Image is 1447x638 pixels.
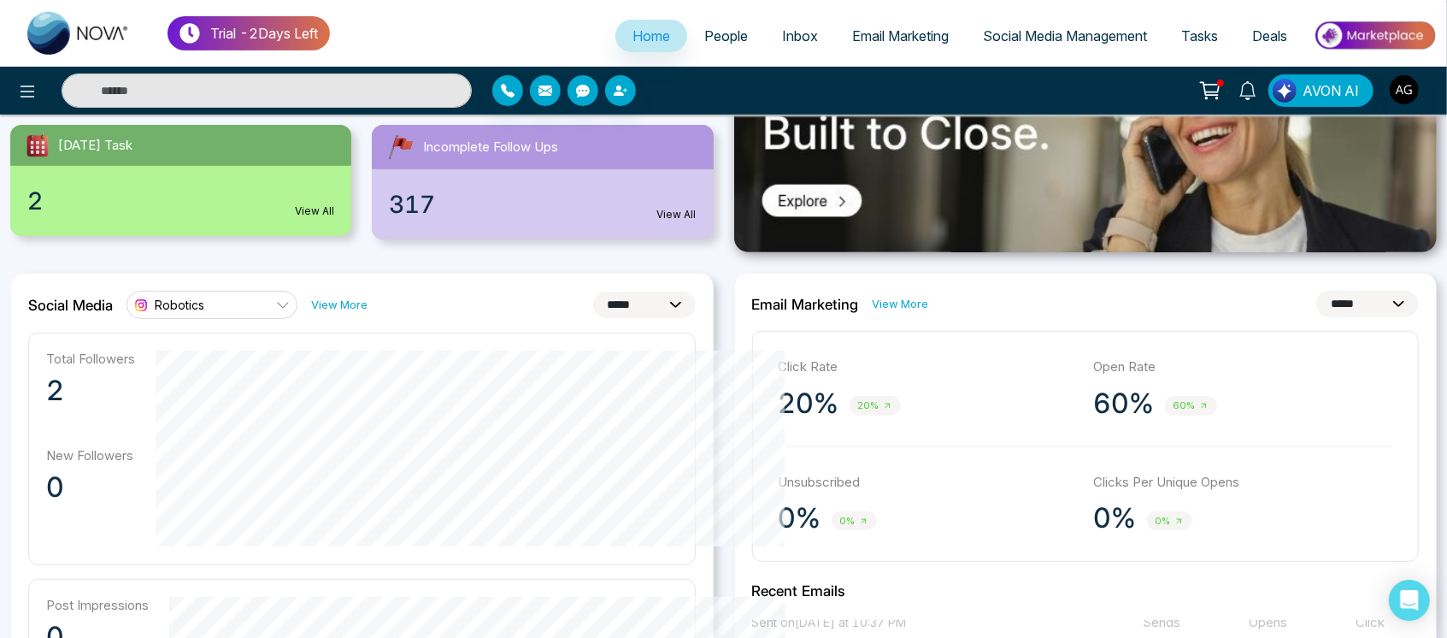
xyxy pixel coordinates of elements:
p: Trial - 2 Days Left [210,23,318,44]
p: 0% [1094,501,1137,535]
a: People [687,20,765,52]
p: Click Rate [779,357,1077,377]
a: Incomplete Follow Ups317View All [362,125,723,239]
span: Social Media Management [983,27,1147,44]
a: Email Marketing [835,20,966,52]
p: Unsubscribed [779,473,1077,493]
span: Deals [1252,27,1287,44]
h2: Email Marketing [752,296,859,313]
a: Tasks [1164,20,1235,52]
span: Email Marketing [852,27,949,44]
h2: Social Media [28,297,113,314]
img: Nova CRM Logo [27,12,130,55]
p: 0% [779,501,821,535]
span: Sends [1143,614,1180,630]
span: 20% [850,396,901,416]
img: User Avatar [1390,75,1419,104]
a: View More [311,297,368,313]
a: View All [657,207,697,222]
span: [DATE] Task [58,136,132,156]
p: New Followers [46,447,135,464]
img: instagram [132,297,150,314]
a: Inbox [765,20,835,52]
a: Home [615,20,687,52]
img: followUps.svg [385,132,416,162]
span: Click [1356,614,1385,630]
a: View More [873,296,929,312]
span: Tasks [1181,27,1218,44]
p: Clicks Per Unique Opens [1094,473,1392,493]
span: Sent on [DATE] at 10:37 PM [752,615,907,629]
a: Deals [1235,20,1304,52]
p: 0 [46,470,135,505]
img: todayTask.svg [24,132,51,159]
span: Robotics [155,297,204,313]
img: Market-place.gif [1313,16,1437,55]
p: 2 [46,374,135,408]
span: AVON AI [1303,80,1359,101]
img: Lead Flow [1273,79,1297,103]
p: 20% [779,387,839,421]
span: Incomplete Follow Ups [423,138,558,157]
span: People [704,27,748,44]
h2: Recent Emails [752,582,1420,600]
span: 0% [1147,511,1192,531]
a: View All [295,204,334,219]
div: Open Intercom Messenger [1389,580,1430,621]
span: 60% [1165,396,1217,416]
span: 2 [27,183,43,219]
p: Post Impressions [46,597,149,613]
button: AVON AI [1268,74,1373,107]
p: Open Rate [1094,357,1392,377]
p: Total Followers [46,351,135,367]
span: Opens [1249,614,1287,630]
p: 60% [1094,387,1155,421]
span: 0% [832,511,877,531]
a: Social Media Management [966,20,1164,52]
span: Inbox [782,27,818,44]
span: Home [632,27,670,44]
span: 317 [389,186,435,222]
